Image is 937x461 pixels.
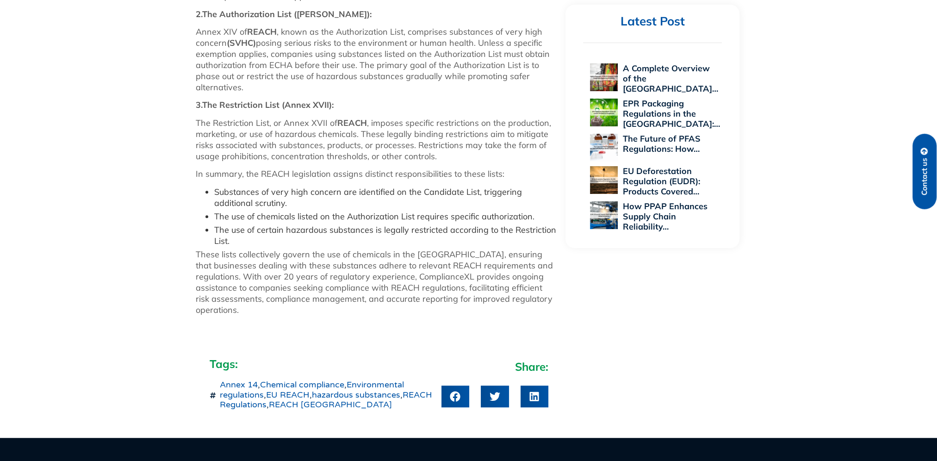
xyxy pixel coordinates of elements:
a: The Future of PFAS Regulations: How… [622,133,700,154]
a: REACH Regulations [220,390,432,410]
p: These lists collectively govern the use of chemicals in the [GEOGRAPHIC_DATA], ensuring that busi... [196,249,557,316]
li: The use of certain hazardous substances is legally restricted according to the Restriction List. [214,224,557,247]
img: The Future of PFAS Regulations: How 2025 Will Reshape Global Supply Chains [590,134,618,162]
a: Contact us [912,134,937,209]
h2: Tags: [210,357,433,371]
strong: 3.The Restriction List (Annex XVII): [196,100,334,110]
a: hazardous substances [312,390,400,400]
a: EPR Packaging Regulations in the [GEOGRAPHIC_DATA]:… [622,98,720,129]
img: EU Deforestation Regulation (EUDR): Products Covered and Compliance Essentials [590,166,618,194]
span: Contact us [920,158,929,195]
strong: (SVHC) [227,37,256,48]
img: A Complete Overview of the EU Personal Protective Equipment Regulation 2016/425 [590,63,618,91]
img: EPR Packaging Regulations in the US: A 2025 Compliance Perspective [590,99,618,126]
div: Share on twitter [481,386,509,407]
img: How PPAP Enhances Supply Chain Reliability Across Global Industries [590,201,618,229]
p: The Restriction List, or Annex XVII of , imposes specific restrictions on the production, marketi... [196,118,557,162]
span: , , , , , , [217,380,432,410]
h2: Latest Post [583,14,722,29]
strong: REACH [337,118,367,128]
li: The use of chemicals listed on the Authorization List requires specific authorization. [214,211,557,222]
a: How PPAP Enhances Supply Chain Reliability… [622,201,707,232]
div: Share on facebook [441,386,469,407]
li: Substances of very high concern are identified on the Candidate List, triggering additional scrut... [214,187,557,209]
a: A Complete Overview of the [GEOGRAPHIC_DATA]… [622,63,718,94]
a: Annex 14 [220,380,258,390]
p: In summary, the REACH legislation assigns distinct responsibilities to these lists: [196,168,557,180]
div: Share on linkedin [521,386,548,407]
a: EU Deforestation Regulation (EUDR): Products Covered… [622,166,700,197]
h2: Share: [441,360,548,374]
a: REACH [GEOGRAPHIC_DATA] [269,399,392,410]
a: Environmental regulations [220,380,404,400]
a: Chemical compliance [260,380,344,390]
strong: REACH [247,26,277,37]
strong: 2.The Authorization List ([PERSON_NAME]): [196,9,372,19]
a: EU REACH [266,390,310,400]
p: Annex XIV of , known as the Authorization List, comprises substances of very high concern posing ... [196,26,557,93]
